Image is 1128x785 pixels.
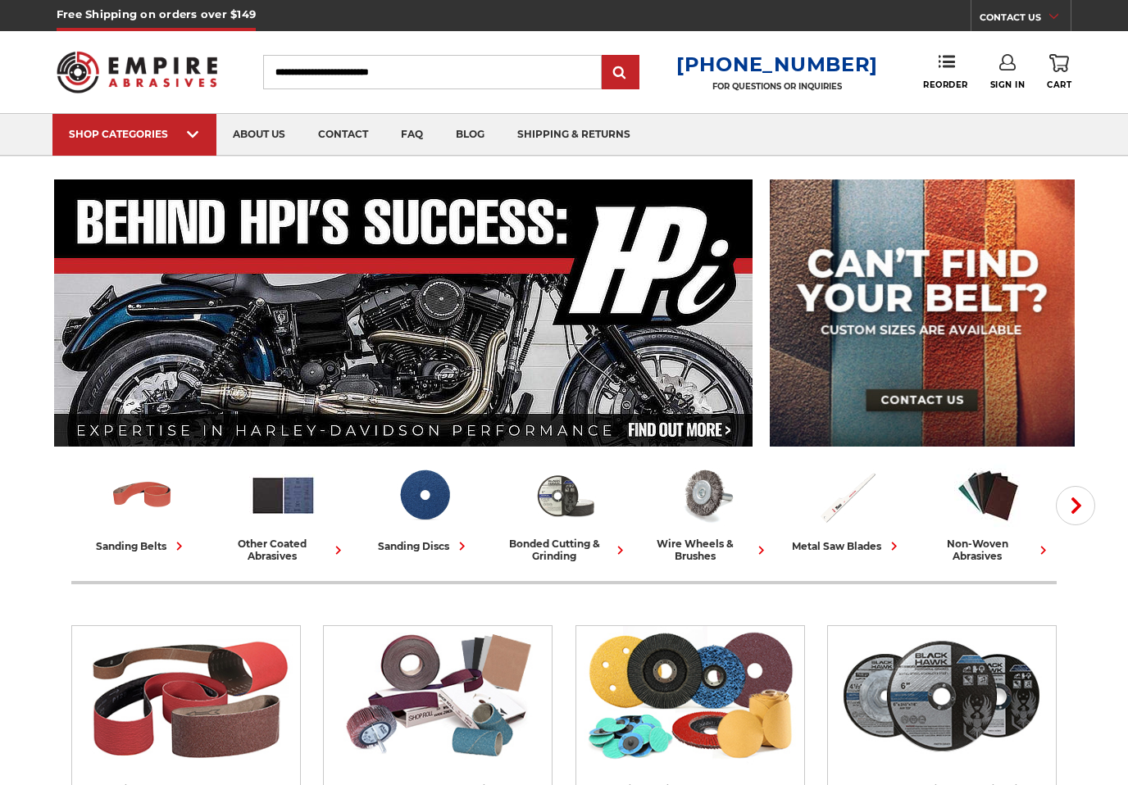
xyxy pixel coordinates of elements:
img: Sanding Belts [80,626,293,765]
a: about us [216,114,302,156]
input: Submit [604,57,637,89]
div: metal saw blades [792,538,903,555]
span: Reorder [923,79,968,90]
span: Sign In [990,79,1026,90]
img: Other Coated Abrasives [249,461,317,529]
img: Bonded Cutting & Grinding [835,626,1048,765]
a: Reorder [923,54,968,89]
a: sanding discs [360,461,488,555]
a: wire wheels & brushes [642,461,770,562]
img: Banner for an interview featuring Horsepower Inc who makes Harley performance upgrades featured o... [54,179,753,447]
div: wire wheels & brushes [642,538,770,562]
div: bonded cutting & grinding [501,538,629,562]
a: other coated abrasives [219,461,347,562]
a: sanding belts [78,461,206,555]
a: contact [302,114,384,156]
div: SHOP CATEGORIES [69,128,200,140]
img: promo banner for custom belts. [770,179,1075,447]
a: blog [439,114,501,156]
div: non-woven abrasives [924,538,1052,562]
div: other coated abrasives [219,538,347,562]
img: Bonded Cutting & Grinding [531,461,599,529]
img: Sanding Discs [390,461,458,529]
div: sanding belts [96,538,188,555]
p: FOR QUESTIONS OR INQUIRIES [676,81,878,92]
img: Non-woven Abrasives [954,461,1022,529]
a: bonded cutting & grinding [501,461,629,562]
img: Empire Abrasives [57,41,217,104]
a: CONTACT US [980,8,1071,31]
img: Sanding Belts [108,461,176,529]
a: Cart [1047,54,1071,90]
img: Sanding Discs [584,626,796,765]
a: shipping & returns [501,114,647,156]
span: Cart [1047,79,1071,90]
img: Other Coated Abrasives [332,626,544,765]
a: non-woven abrasives [924,461,1052,562]
button: Next [1056,486,1095,525]
a: metal saw blades [783,461,911,555]
div: sanding discs [378,538,471,555]
a: faq [384,114,439,156]
a: [PHONE_NUMBER] [676,52,878,76]
img: Wire Wheels & Brushes [672,461,740,529]
img: Metal Saw Blades [813,461,881,529]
